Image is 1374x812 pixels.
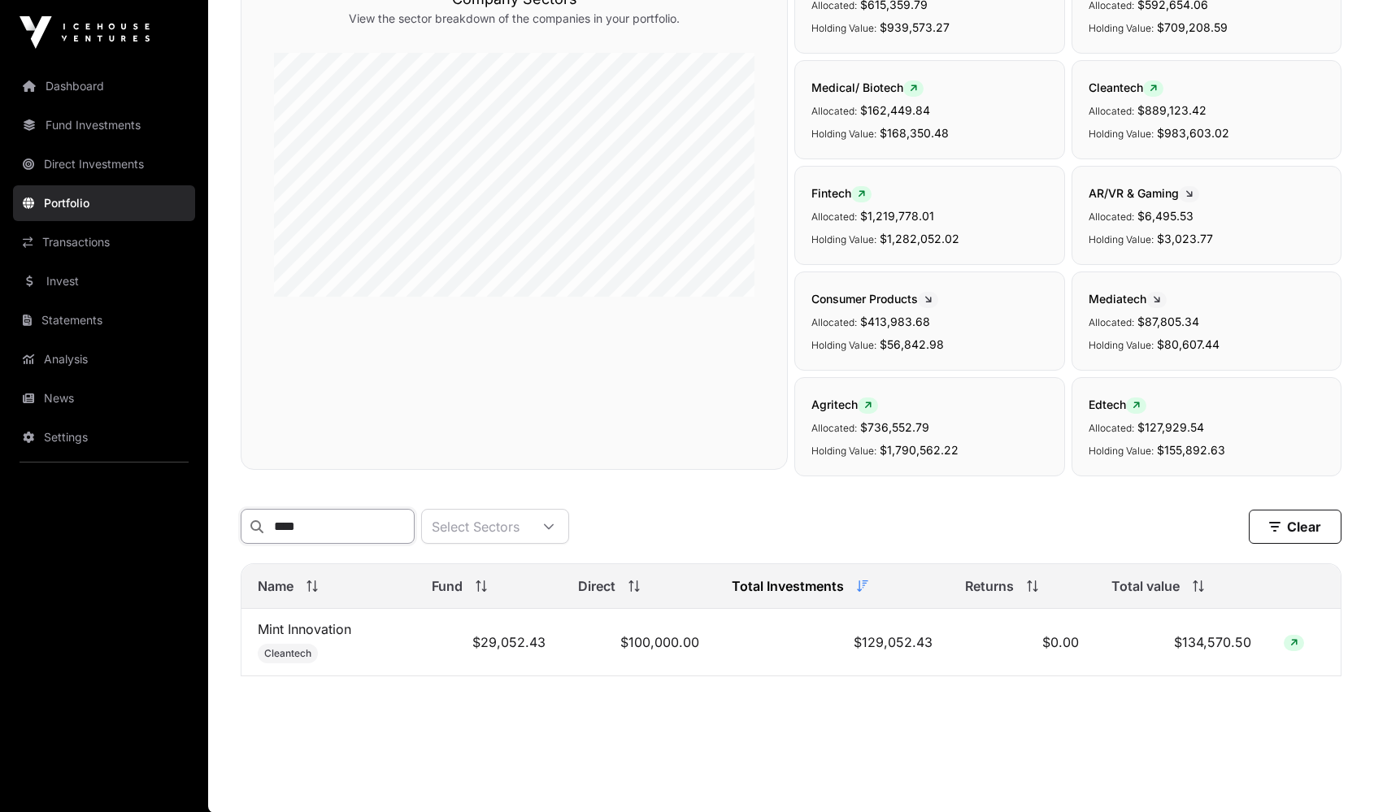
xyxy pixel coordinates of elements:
span: Allocated: [1089,105,1134,117]
span: AR/VR & Gaming [1089,186,1199,200]
span: Holding Value: [811,128,876,140]
a: Direct Investments [13,146,195,182]
a: Fund Investments [13,107,195,143]
span: $87,805.34 [1137,315,1199,328]
a: Invest [13,263,195,299]
td: $0.00 [949,609,1095,676]
span: Holding Value: [811,22,876,34]
span: $709,208.59 [1157,20,1228,34]
div: Select Sectors [422,510,529,543]
a: News [13,380,195,416]
span: $1,790,562.22 [880,443,959,457]
span: Allocated: [1089,422,1134,434]
img: Icehouse Ventures Logo [20,16,150,49]
a: Settings [13,419,195,455]
span: Allocated: [811,422,857,434]
span: Medical/ Biotech [811,80,924,94]
span: Fintech [811,186,872,200]
span: Edtech [1089,397,1146,411]
span: Allocated: [811,211,857,223]
span: $983,603.02 [1157,126,1229,140]
span: Total value [1111,576,1180,596]
span: $162,449.84 [860,103,930,117]
p: View the sector breakdown of the companies in your portfolio. [274,11,754,27]
span: Consumer Products [811,292,938,306]
span: Allocated: [811,105,857,117]
span: $168,350.48 [880,126,949,140]
span: Allocated: [1089,211,1134,223]
span: Holding Value: [1089,128,1154,140]
span: Fund [432,576,463,596]
a: Statements [13,302,195,338]
span: $1,219,778.01 [860,209,934,223]
span: Holding Value: [1089,339,1154,351]
td: $129,052.43 [715,609,949,676]
a: Analysis [13,341,195,377]
span: $1,282,052.02 [880,232,959,245]
span: $939,573.27 [880,20,950,34]
span: Holding Value: [811,233,876,245]
span: Total Investments [732,576,844,596]
a: Portfolio [13,185,195,221]
span: Allocated: [811,316,857,328]
a: Transactions [13,224,195,260]
a: Mint Innovation [258,621,351,637]
span: $3,023.77 [1157,232,1213,245]
span: Allocated: [1089,316,1134,328]
span: Agritech [811,397,878,411]
span: Mediatech [1089,292,1167,306]
span: Cleantech [1089,80,1163,94]
span: $413,983.68 [860,315,930,328]
span: Holding Value: [1089,233,1154,245]
span: Holding Value: [1089,22,1154,34]
span: $889,123.42 [1137,103,1207,117]
td: $29,052.43 [415,609,562,676]
span: Holding Value: [811,445,876,457]
span: Direct [578,576,615,596]
span: $80,607.44 [1157,337,1220,351]
span: Cleantech [264,647,311,660]
span: Holding Value: [1089,445,1154,457]
span: $127,929.54 [1137,420,1204,434]
td: $100,000.00 [562,609,715,676]
span: $56,842.98 [880,337,944,351]
td: $134,570.50 [1095,609,1268,676]
span: Holding Value: [811,339,876,351]
button: Clear [1249,510,1341,544]
span: $6,495.53 [1137,209,1194,223]
iframe: Chat Widget [1293,734,1374,812]
span: Returns [965,576,1014,596]
span: $155,892.63 [1157,443,1225,457]
span: $736,552.79 [860,420,929,434]
span: Name [258,576,293,596]
a: Dashboard [13,68,195,104]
